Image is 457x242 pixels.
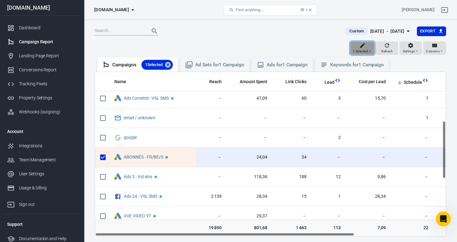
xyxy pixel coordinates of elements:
[114,213,121,220] div: Google Ads
[277,115,307,121] span: －
[316,135,341,141] span: 2
[351,154,386,160] span: －
[30,185,35,190] button: Upload attachment
[209,78,222,85] span: The number of people who saw your ads at least once. Reach is different from impressions, which m...
[335,77,341,83] svg: This column is calculated from AnyTrack real-time data
[404,79,422,86] span: Schedule
[45,84,114,90] div: So yes, don't put on in this case
[124,194,158,198] span: Ads 24 - VSL SMS
[370,27,404,35] div: [DATE] － [DATE]
[201,174,222,180] span: －
[19,201,77,208] div: Sign out
[402,7,435,13] div: Account id: ysDro5SM
[341,26,417,36] button: Custom[DATE] － [DATE]
[277,135,307,141] span: －
[15,128,97,151] li: Include event attributes so that they can be used in your ads integration to improve attribution....
[422,77,428,83] svg: This column is calculated from AnyTrack real-time data
[95,72,446,236] div: scrollable content
[426,49,440,54] span: Columns
[285,78,307,85] span: The number of clicks on links within the ad that led to advertiser-specified destinations
[40,80,119,94] div: So yes, don't put on in this case
[232,213,268,219] span: 29,37
[15,115,72,126] b: Update the event name to
[10,103,97,115] div: By the way, the payload for the slack integration:
[277,174,307,180] span: 188
[2,5,82,11] div: [DOMAIN_NAME]
[277,213,307,219] span: －
[18,3,28,13] img: Profile image for AnyTrack
[396,193,428,200] span: －
[359,78,386,85] span: The average cost for each "Lead" event
[19,39,77,45] div: Campaign Report
[396,79,422,86] span: Schedule
[124,174,153,179] span: Ads 3 - Vsl sms
[19,25,77,31] div: Dashboard
[232,154,268,160] span: 24,04
[109,2,120,14] div: Close
[232,174,268,180] span: 118,36
[141,60,173,70] div: 1Selected
[124,96,170,100] span: Ads Corvette - VSL SMS
[5,99,102,216] div: By the way, the payload for the slack integration:Update the event name toPurchaseInclude event a...
[396,135,428,141] span: －
[114,173,121,181] div: Google Ads
[277,225,307,231] span: 1 463
[2,77,82,91] a: Tracking Pixels
[403,49,415,54] span: Settings
[124,154,163,159] a: ABONNÉS - FR/BE/S
[417,26,446,36] button: Export
[300,7,312,12] div: ⌘ + K
[19,157,77,163] div: Team Management
[114,134,121,141] svg: Google
[316,225,341,231] span: 113
[124,174,152,179] a: Ads 3 - Vsl sms
[124,213,151,218] a: VUE VIDEO YT
[325,79,335,86] span: Lead
[97,2,109,14] button: Home
[30,8,77,14] p: The team can also help
[114,114,121,122] svg: Email
[224,5,317,15] button: Find anything...⌘ + K
[396,154,428,160] span: －
[277,95,307,102] span: 60
[114,154,121,161] div: Google Ads
[124,155,164,159] span: ABONNÉS - FR/BE/S
[22,23,119,49] div: Because schedule = 1 call booked on calendly, and i want to have this informations in my AnyTrack...
[106,183,117,192] button: Send a message…
[2,124,82,139] li: Account
[19,109,77,115] div: Webhooks (outgoing)
[94,6,129,14] span: selfmadeprogram.com
[5,99,119,221] div: Laurent says…
[2,153,82,167] a: Team Management
[165,156,168,159] span: Active
[124,214,152,218] span: VUE VIDEO YT
[2,217,82,232] li: Support
[316,154,341,160] span: －
[316,115,341,121] span: －
[209,79,222,85] span: Reach
[114,95,121,102] div: Google Ads
[235,7,264,12] span: Find anything...
[19,67,77,73] div: Conversions Report
[232,95,268,102] span: 47,09
[20,121,40,126] code: Purchase
[114,193,121,200] svg: Facebook Ads
[351,135,386,141] span: －
[316,174,341,180] span: 12
[201,154,222,160] span: －
[351,225,386,231] span: 7,09
[124,135,138,140] span: google
[396,95,428,102] span: 1
[316,95,341,102] span: 3
[232,193,268,200] span: 28,34
[2,63,82,77] a: Conversions Report
[232,225,268,231] span: 801,68
[2,195,82,211] a: Sign out
[2,49,82,63] a: Landing Page Report
[10,185,15,190] button: Emoji picker
[330,62,384,68] div: Keywords for 1 Campaign
[22,54,119,80] div: aaah my bad, if i select schedule in conversion , all schedule will be counted as 1€ more in my r...
[153,215,156,217] span: Active
[19,171,77,177] div: User Settings
[351,95,386,102] span: 15,70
